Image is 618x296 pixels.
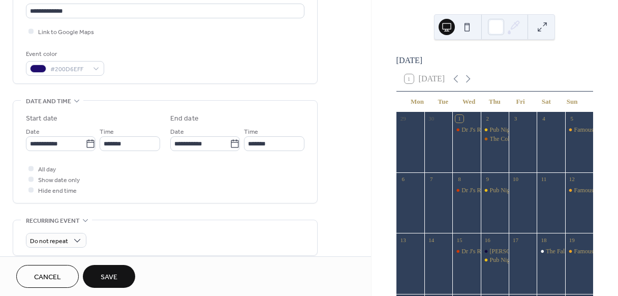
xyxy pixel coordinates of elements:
div: The Fall Formal [546,247,585,256]
button: Save [83,265,135,288]
div: Bob Butcher Live at Pub Night [481,247,509,256]
span: Date [170,127,184,137]
div: Dr J's Rib Night [452,247,480,256]
div: [DATE] [396,54,593,67]
div: Tue [430,92,456,112]
div: Mon [405,92,430,112]
div: 9 [484,175,491,183]
div: The Colton Sisters Live at Pub Night! [490,135,582,143]
div: 16 [484,236,491,244]
div: [PERSON_NAME] Live at Pub Night [490,247,583,256]
div: Famous Sunday Brunch Buffet [565,186,593,195]
div: 10 [512,175,519,183]
div: 8 [455,175,463,183]
span: Show date only [38,175,80,186]
div: 13 [399,236,407,244]
div: Dr J's Rib Night [461,247,501,256]
span: All day [38,164,56,175]
div: Pub Night Thursdays [490,126,542,134]
div: Famous Sunday Brunch Buffet [565,247,593,256]
div: Pub Night Thursdays [481,256,509,264]
div: 29 [399,115,407,123]
div: 6 [399,175,407,183]
span: Date and time [26,96,71,107]
div: The Fall Formal [537,247,565,256]
div: Fri [508,92,534,112]
span: Save [101,272,117,283]
div: Sat [533,92,559,112]
div: 30 [427,115,435,123]
div: Pub Night Thursdays [490,186,542,195]
div: 18 [540,236,547,244]
div: 4 [540,115,547,123]
div: Dr J's Rib Night [452,126,480,134]
div: Wed [456,92,482,112]
div: 7 [427,175,435,183]
div: Event color [26,49,102,60]
div: 15 [455,236,463,244]
div: 19 [568,236,576,244]
span: Date [26,127,40,137]
div: 2 [484,115,491,123]
div: 11 [540,175,547,183]
button: Cancel [16,265,79,288]
div: Start date [26,113,57,124]
div: End date [170,113,199,124]
span: Hide end time [38,186,77,196]
div: 17 [512,236,519,244]
span: Do not repeat [30,235,68,247]
span: #200D6EFF [50,64,88,75]
div: Pub Night Thursdays [481,186,509,195]
div: 5 [568,115,576,123]
div: Thu [482,92,508,112]
span: Time [244,127,258,137]
div: 1 [455,115,463,123]
div: 3 [512,115,519,123]
span: Recurring event [26,216,80,226]
div: Dr J's Rib Night [461,126,501,134]
div: Dr J's Rib Night [461,186,501,195]
div: Famous Sunday Brunch Buffet [565,126,593,134]
div: The Colton Sisters Live at Pub Night! [481,135,509,143]
div: Pub Night Thursdays [481,126,509,134]
span: Cancel [34,272,61,283]
div: 12 [568,175,576,183]
div: Sun [559,92,585,112]
span: Time [100,127,114,137]
div: 14 [427,236,435,244]
span: Link to Google Maps [38,27,94,38]
div: Pub Night Thursdays [490,256,542,264]
div: Dr J's Rib Night [452,186,480,195]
